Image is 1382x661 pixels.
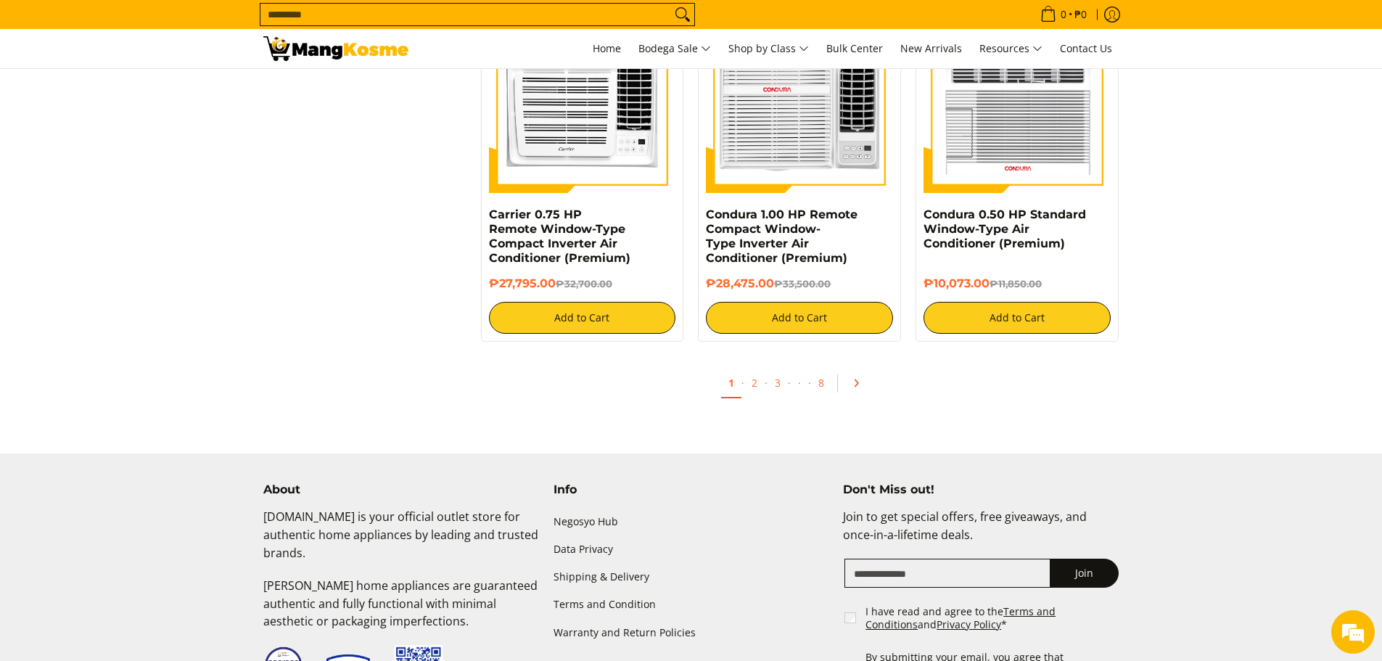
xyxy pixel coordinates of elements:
a: 1 [721,369,741,398]
a: Condura 1.00 HP Remote Compact Window-Type Inverter Air Conditioner (Premium) [706,208,857,265]
button: Add to Cart [706,302,893,334]
p: Join to get special offers, free giveaways, and once-in-a-lifetime deals. [843,508,1119,559]
a: Home [585,29,628,68]
a: Privacy Policy [937,617,1001,631]
a: Resources [972,29,1050,68]
a: 3 [768,369,788,397]
span: • [1036,7,1091,22]
a: Data Privacy [554,536,829,564]
nav: Main Menu [423,29,1119,68]
del: ₱32,700.00 [556,278,612,290]
span: Home [593,41,621,55]
a: Shipping & Delivery [554,564,829,591]
button: Search [671,4,694,25]
span: · [788,376,791,390]
span: New Arrivals [900,41,962,55]
a: Bodega Sale [631,29,718,68]
p: [PERSON_NAME] home appliances are guaranteed authentic and fully functional with minimal aestheti... [263,577,539,645]
ul: Pagination [474,364,1127,410]
img: Carrier 0.75 HP Remote Window-Type Compact Inverter Air Conditioner (Premium) [489,6,676,193]
a: 8 [811,369,831,397]
button: Add to Cart [924,302,1111,334]
span: · [741,376,744,390]
span: Resources [979,40,1042,58]
img: Bodega Sale Aircon l Mang Kosme: Home Appliances Warehouse Sale [263,36,408,61]
h4: Don't Miss out! [843,483,1119,497]
del: ₱11,850.00 [990,278,1042,290]
h6: ₱27,795.00 [489,276,676,291]
a: 2 [744,369,765,397]
img: Condura 1.00 HP Remote Compact Window-Type Inverter Air Conditioner (Premium) [706,6,893,193]
a: Contact Us [1053,29,1119,68]
h6: ₱28,475.00 [706,276,893,291]
label: I have read and agree to the and * [865,605,1120,631]
img: condura-wrac-6s-premium-mang-kosme [924,6,1111,193]
span: ₱0 [1072,9,1089,20]
a: Terms and Condition [554,591,829,619]
a: Bulk Center [819,29,890,68]
a: Negosyo Hub [554,508,829,535]
span: · [765,376,768,390]
h4: About [263,483,539,497]
p: [DOMAIN_NAME] is your official outlet store for authentic home appliances by leading and trusted ... [263,508,539,576]
div: Chat with us now [75,81,244,100]
button: Add to Cart [489,302,676,334]
a: Terms and Conditions [865,604,1056,631]
del: ₱33,500.00 [774,278,831,290]
span: Contact Us [1060,41,1112,55]
a: Warranty and Return Policies [554,619,829,646]
textarea: Type your message and hit 'Enter' [7,396,276,447]
a: Carrier 0.75 HP Remote Window-Type Compact Inverter Air Conditioner (Premium) [489,208,630,265]
a: Condura 0.50 HP Standard Window-Type Air Conditioner (Premium) [924,208,1086,250]
span: We're online! [84,183,200,329]
a: Shop by Class [721,29,816,68]
span: Bulk Center [826,41,883,55]
span: 0 [1058,9,1069,20]
div: Minimize live chat window [238,7,273,42]
h6: ₱10,073.00 [924,276,1111,291]
span: · [808,376,811,390]
h4: Info [554,483,829,497]
span: · [791,369,808,397]
span: Shop by Class [728,40,809,58]
a: New Arrivals [893,29,969,68]
button: Join [1050,559,1119,588]
span: Bodega Sale [638,40,711,58]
